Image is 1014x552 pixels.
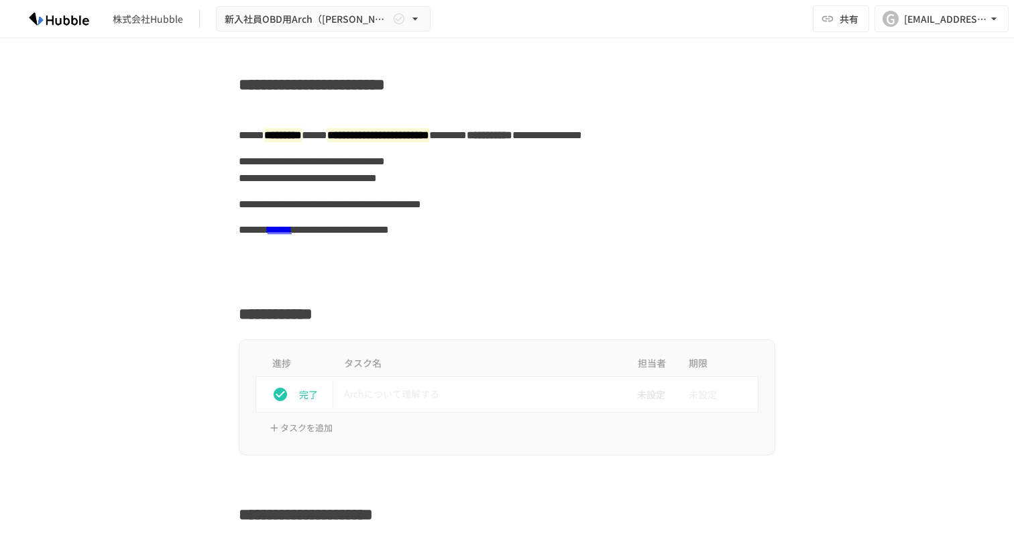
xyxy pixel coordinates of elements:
table: task table [256,351,758,412]
span: 新入社員OBD用Arch（[PERSON_NAME]） [225,11,390,27]
button: G[EMAIL_ADDRESS][DOMAIN_NAME] [875,5,1009,32]
p: Archについて理解する [344,386,614,402]
div: 株式会社Hubble [113,12,183,26]
span: 未設定 [626,387,665,402]
th: 期限 [678,351,758,377]
span: 未設定 [689,381,717,408]
th: 進捗 [256,351,334,377]
button: 共有 [813,5,869,32]
th: タスク名 [333,351,624,377]
span: 共有 [840,11,858,26]
div: [EMAIL_ADDRESS][DOMAIN_NAME] [904,11,987,27]
th: 担当者 [624,351,678,377]
img: HzDRNkGCf7KYO4GfwKnzITak6oVsp5RHeZBEM1dQFiQ [16,8,102,30]
div: G [883,11,899,27]
p: 完了 [299,387,327,402]
button: status [267,381,294,408]
button: 新入社員OBD用Arch（[PERSON_NAME]） [216,6,431,32]
button: タスクを追加 [266,418,336,439]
